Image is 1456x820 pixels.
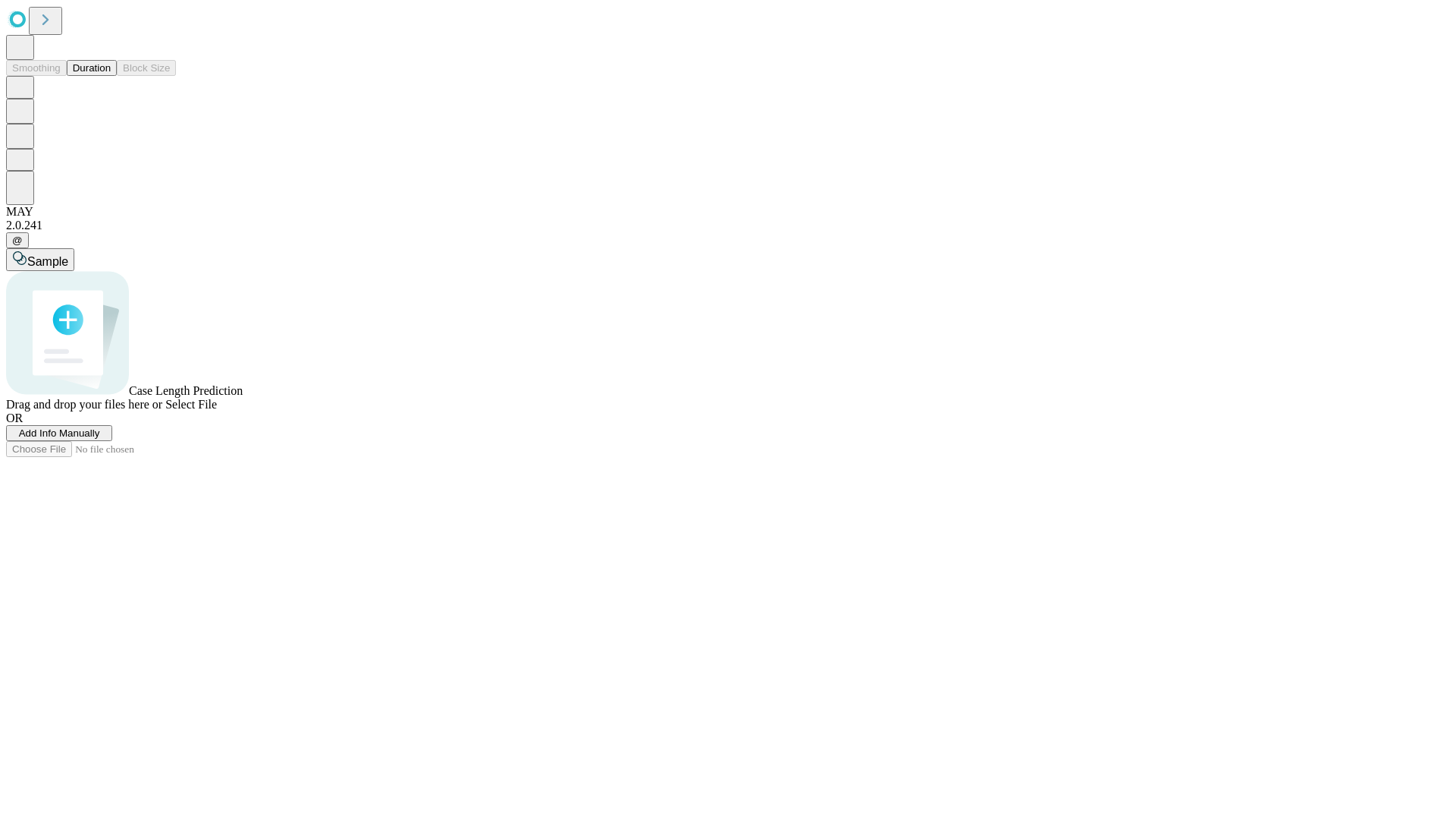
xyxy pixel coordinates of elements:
[6,205,1450,219] div: MAY
[27,255,68,268] span: Sample
[19,427,100,439] span: Add Info Manually
[67,60,117,76] button: Duration
[6,219,1450,232] div: 2.0.241
[117,60,176,76] button: Block Size
[165,398,217,411] span: Select File
[6,425,112,441] button: Add Info Manually
[12,235,23,246] span: @
[6,398,162,411] span: Drag and drop your files here or
[6,412,23,424] span: OR
[6,232,29,248] button: @
[6,248,74,271] button: Sample
[6,60,67,76] button: Smoothing
[129,384,243,397] span: Case Length Prediction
